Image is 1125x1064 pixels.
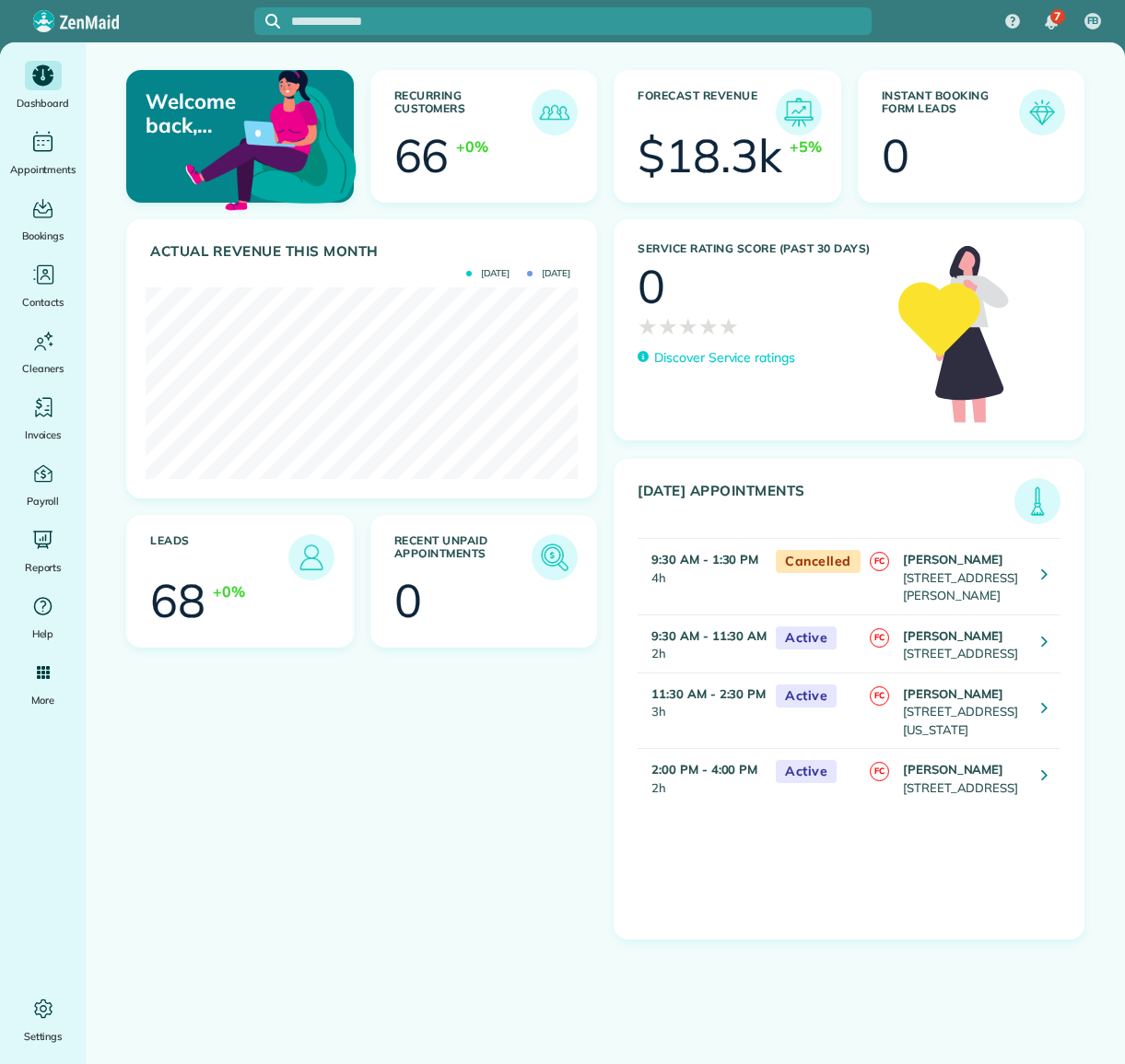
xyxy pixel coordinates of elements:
[394,133,450,179] div: 66
[25,426,62,444] span: Invoices
[7,459,78,510] a: Payroll
[638,348,795,368] a: Discover Service ratings
[638,263,665,310] div: 0
[882,133,909,179] div: 0
[898,672,1027,749] td: [STREET_ADDRESS][US_STATE]
[182,49,360,228] img: dashboard_welcome-42a62b7d889689a78055ac9021e634bf52bae3f8056760290aed330b23ab8690.png
[1024,94,1061,131] img: icon_form_leads-04211a6a04a5b2264e4ee56bc0799ec3eb69b7e499cbb523a139df1d13a81ae0.png
[638,89,776,135] h3: Forecast Revenue
[254,14,280,29] button: Focus search
[536,539,573,576] img: icon_unpaid_appointments-47b8ce3997adf2238b356f14209ab4cced10bd1f174958f3ca8f1d0dd7fffeee.png
[213,580,245,602] div: +0%
[466,269,510,278] span: [DATE]
[10,160,76,179] span: Appointments
[870,686,889,706] span: FC
[394,534,533,580] h3: Recent unpaid appointments
[394,89,533,135] h3: Recurring Customers
[776,626,837,649] span: Active
[1054,9,1061,24] span: 7
[898,614,1027,672] td: [STREET_ADDRESS]
[7,193,78,245] a: Bookings
[24,1027,63,1046] span: Settings
[638,749,767,807] td: 2h
[265,14,280,29] svg: Focus search
[536,94,573,131] img: icon_recurring_customers-cf858462ba22bcd05b5a5880d41d6543d210077de5bb9ebc9590e49fd87d84ed.png
[651,762,757,777] strong: 2:00 PM - 4:00 PM
[1087,14,1099,29] span: FB
[25,558,62,577] span: Reports
[293,539,330,576] img: icon_leads-1bed01f49abd5b7fead27621c3d59655bb73ed531f8eeb49469d10e621d6b896.png
[638,672,767,749] td: 3h
[776,550,861,573] span: Cancelled
[678,310,698,343] span: ★
[719,310,739,343] span: ★
[7,591,78,643] a: Help
[903,628,1004,643] strong: [PERSON_NAME]
[898,749,1027,807] td: [STREET_ADDRESS]
[7,127,78,179] a: Appointments
[17,94,69,112] span: Dashboard
[638,614,767,672] td: 2h
[780,94,817,131] img: icon_forecast_revenue-8c13a41c7ed35a8dcfafea3cbb826a0462acb37728057bba2d056411b612bbbe.png
[7,326,78,378] a: Cleaners
[150,578,205,624] div: 68
[1032,2,1071,42] div: 7 unread notifications
[870,552,889,571] span: FC
[882,89,1020,135] h3: Instant Booking Form Leads
[870,762,889,781] span: FC
[903,762,1004,777] strong: [PERSON_NAME]
[7,994,78,1046] a: Settings
[651,628,767,643] strong: 9:30 AM - 11:30 AM
[22,359,64,378] span: Cleaners
[903,552,1004,567] strong: [PERSON_NAME]
[22,293,64,311] span: Contacts
[651,686,766,701] strong: 11:30 AM - 2:30 PM
[651,552,758,567] strong: 9:30 AM - 1:30 PM
[698,310,719,343] span: ★
[1019,483,1056,520] img: icon_todays_appointments-901f7ab196bb0bea1936b74009e4eb5ffbc2d2711fa7634e0d609ed5ef32b18b.png
[658,310,678,343] span: ★
[638,310,658,343] span: ★
[456,135,488,158] div: +0%
[527,269,570,278] span: [DATE]
[7,525,78,577] a: Reports
[146,89,277,138] p: Welcome back, [PERSON_NAME] AND [PERSON_NAME]!
[638,133,782,179] div: $18.3k
[903,686,1004,701] strong: [PERSON_NAME]
[654,348,795,368] p: Discover Service ratings
[7,260,78,311] a: Contacts
[790,135,822,158] div: +5%
[776,760,837,783] span: Active
[7,392,78,444] a: Invoices
[638,483,1014,524] h3: [DATE] Appointments
[7,61,78,112] a: Dashboard
[394,578,422,624] div: 0
[22,227,64,245] span: Bookings
[898,539,1027,615] td: [STREET_ADDRESS][PERSON_NAME]
[32,625,54,643] span: Help
[150,534,288,580] h3: Leads
[27,492,60,510] span: Payroll
[776,684,837,707] span: Active
[638,539,767,615] td: 4h
[870,628,889,648] span: FC
[638,242,880,255] h3: Service Rating score (past 30 days)
[150,243,578,260] h3: Actual Revenue this month
[31,691,54,709] span: More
